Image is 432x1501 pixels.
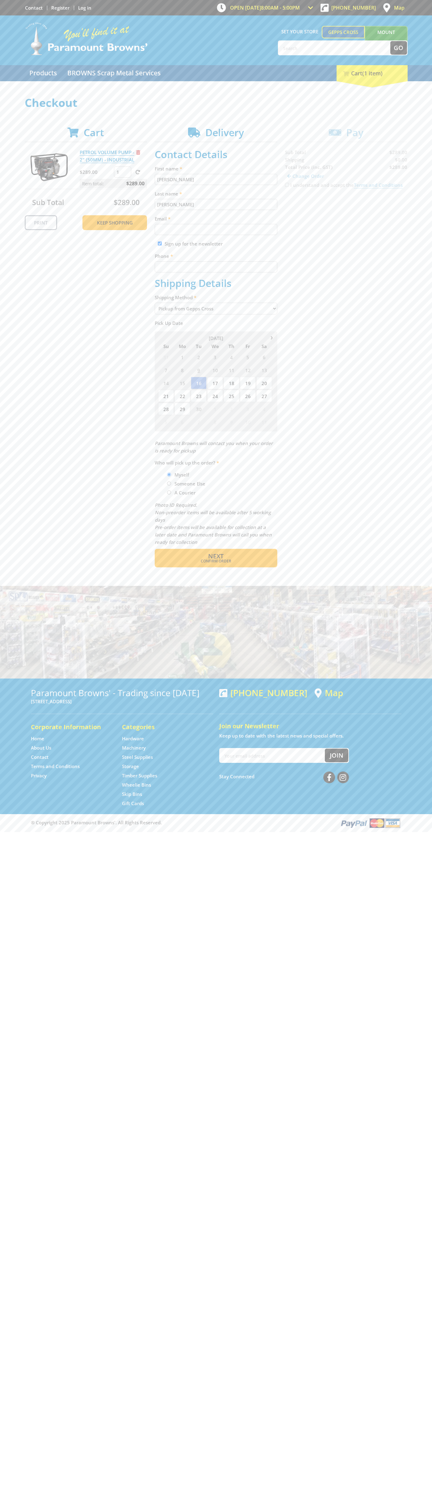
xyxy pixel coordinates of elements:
[340,817,401,829] img: PayPal, Mastercard, Visa accepted
[224,364,239,376] span: 11
[63,65,165,81] a: Go to the BROWNS Scrap Metal Services page
[155,174,277,185] input: Please enter your first name.
[155,502,272,545] em: Photo ID Required. Non-preorder items will be available after 5 working days Pre-order items will...
[80,168,113,176] p: $289.00
[25,817,408,829] div: ® Copyright 2025 Paramount Browns'. All Rights Reserved.
[325,749,348,762] button: Join
[256,377,272,389] span: 20
[122,735,144,742] a: Go to the Hardware page
[167,490,171,494] input: Please select who will pick up the order.
[365,26,408,49] a: Mount [PERSON_NAME]
[84,126,104,139] span: Cart
[31,688,213,698] h3: Paramount Browns' - Trading since [DATE]
[191,364,207,376] span: 9
[172,469,191,480] label: Myself
[126,179,145,188] span: $289.00
[122,723,201,731] h5: Categories
[174,351,190,363] span: 1
[31,754,48,760] a: Go to the Contact page
[31,149,68,186] img: PETROL VOLUME PUMP - 2" (50MM) - INDUSTRIAL
[219,732,401,739] p: Keep up to date with the latest news and special offers.
[256,390,272,402] span: 27
[82,215,147,230] a: Keep Shopping
[155,199,277,210] input: Please enter your last name.
[122,763,139,770] a: Go to the Storage page
[158,403,174,415] span: 28
[172,478,208,489] label: Someone Else
[31,735,44,742] a: Go to the Home page
[155,440,273,454] em: Paramount Browns will contact you when your order is ready for pickup
[80,149,134,163] a: PETROL VOLUME PUMP - 2" (50MM) - INDUSTRIAL
[25,5,43,11] a: Go to the Contact page
[122,772,157,779] a: Go to the Timber Supplies page
[240,416,256,428] span: 10
[155,190,277,197] label: Last name
[240,364,256,376] span: 12
[256,342,272,350] span: Sa
[208,552,224,560] span: Next
[224,390,239,402] span: 25
[207,364,223,376] span: 10
[174,390,190,402] span: 22
[224,351,239,363] span: 4
[209,335,223,341] span: [DATE]
[224,403,239,415] span: 2
[219,769,349,784] div: Stay Connected
[240,390,256,402] span: 26
[122,791,142,797] a: Go to the Skip Bins page
[155,261,277,272] input: Please enter your telephone number.
[278,26,322,37] span: Set your store
[155,459,277,466] label: Who will pick up the order?
[31,745,51,751] a: Go to the About Us page
[122,745,146,751] a: Go to the Machinery page
[167,481,171,486] input: Please select who will pick up the order.
[219,688,307,698] div: [PHONE_NUMBER]
[172,487,198,498] label: A Courier
[155,303,277,314] select: Please select a shipping method.
[25,97,408,109] h1: Checkout
[158,377,174,389] span: 14
[155,224,277,235] input: Please enter your email address.
[207,342,223,350] span: We
[78,5,91,11] a: Log in
[155,277,277,289] h2: Shipping Details
[155,149,277,160] h2: Contact Details
[174,364,190,376] span: 8
[25,22,148,56] img: Paramount Browns'
[25,215,57,230] a: Print
[174,403,190,415] span: 29
[261,4,300,11] span: 8:00am - 5:00pm
[31,698,213,705] p: [STREET_ADDRESS]
[207,416,223,428] span: 8
[174,377,190,389] span: 15
[315,688,343,698] a: View a map of Gepps Cross location
[158,351,174,363] span: 31
[80,179,147,188] p: Item total:
[230,4,300,11] span: OPEN [DATE]
[362,69,383,77] span: (1 item)
[31,723,110,731] h5: Corporate Information
[256,403,272,415] span: 4
[158,390,174,402] span: 21
[167,473,171,477] input: Please select who will pick up the order.
[256,416,272,428] span: 11
[224,377,239,389] span: 18
[390,41,407,55] button: Go
[122,800,144,807] a: Go to the Gift Cards page
[155,319,277,327] label: Pick Up Date
[155,215,277,222] label: Email
[191,351,207,363] span: 2
[279,41,390,55] input: Search
[165,241,223,247] label: Sign up for the newsletter
[191,342,207,350] span: Tu
[337,65,408,81] div: Cart
[155,252,277,260] label: Phone
[114,197,140,207] span: $289.00
[219,722,401,730] h5: Join our Newsletter
[191,377,207,389] span: 16
[240,377,256,389] span: 19
[207,351,223,363] span: 3
[240,403,256,415] span: 3
[122,782,151,788] a: Go to the Wheelie Bins page
[168,559,264,563] span: Confirm order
